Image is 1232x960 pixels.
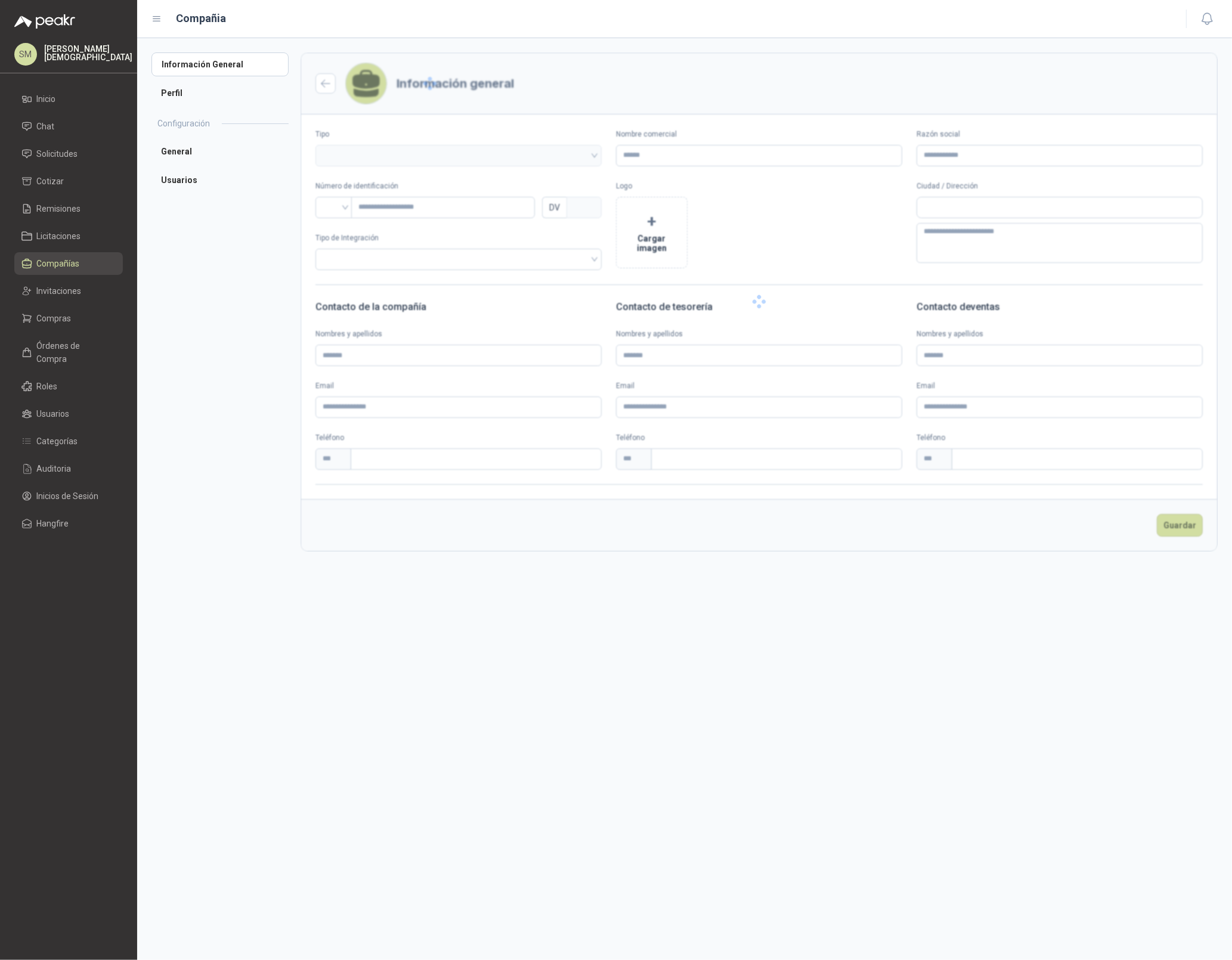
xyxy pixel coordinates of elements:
a: Cotizar [14,170,123,193]
a: Compras [14,307,123,330]
a: Perfil [151,81,289,105]
span: Remisiones [37,202,81,215]
a: Auditoria [14,457,123,480]
span: Inicio [37,92,56,106]
span: Licitaciones [37,230,81,243]
h1: Compañia [177,10,227,27]
a: Usuarios [14,402,123,425]
img: Logo peakr [14,14,75,29]
a: Información General [151,52,289,76]
div: SM [14,43,37,66]
a: Inicios de Sesión [14,485,123,507]
a: Chat [14,115,123,138]
span: Chat [37,120,55,133]
span: Compañías [37,257,80,270]
span: Usuarios [37,407,70,420]
span: Hangfire [37,517,69,530]
a: Hangfire [14,512,123,535]
span: Cotizar [37,175,64,188]
a: Invitaciones [14,280,123,302]
a: Órdenes de Compra [14,335,123,370]
a: Categorías [14,430,123,453]
p: [PERSON_NAME] [DEMOGRAPHIC_DATA] [44,45,132,61]
a: Licitaciones [14,225,123,247]
a: Compañías [14,252,123,275]
span: Roles [37,380,58,393]
span: Categorías [37,435,78,448]
span: Compras [37,312,72,325]
span: Órdenes de Compra [37,339,112,366]
span: Inicios de Sesión [37,490,99,503]
span: Invitaciones [37,284,82,298]
a: Remisiones [14,197,123,220]
a: Usuarios [151,168,289,192]
span: Auditoria [37,462,72,475]
a: General [151,140,289,163]
a: Inicio [14,88,123,110]
a: Solicitudes [14,143,123,165]
a: Roles [14,375,123,398]
h2: Configuración [157,117,210,130]
span: Solicitudes [37,147,78,160]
